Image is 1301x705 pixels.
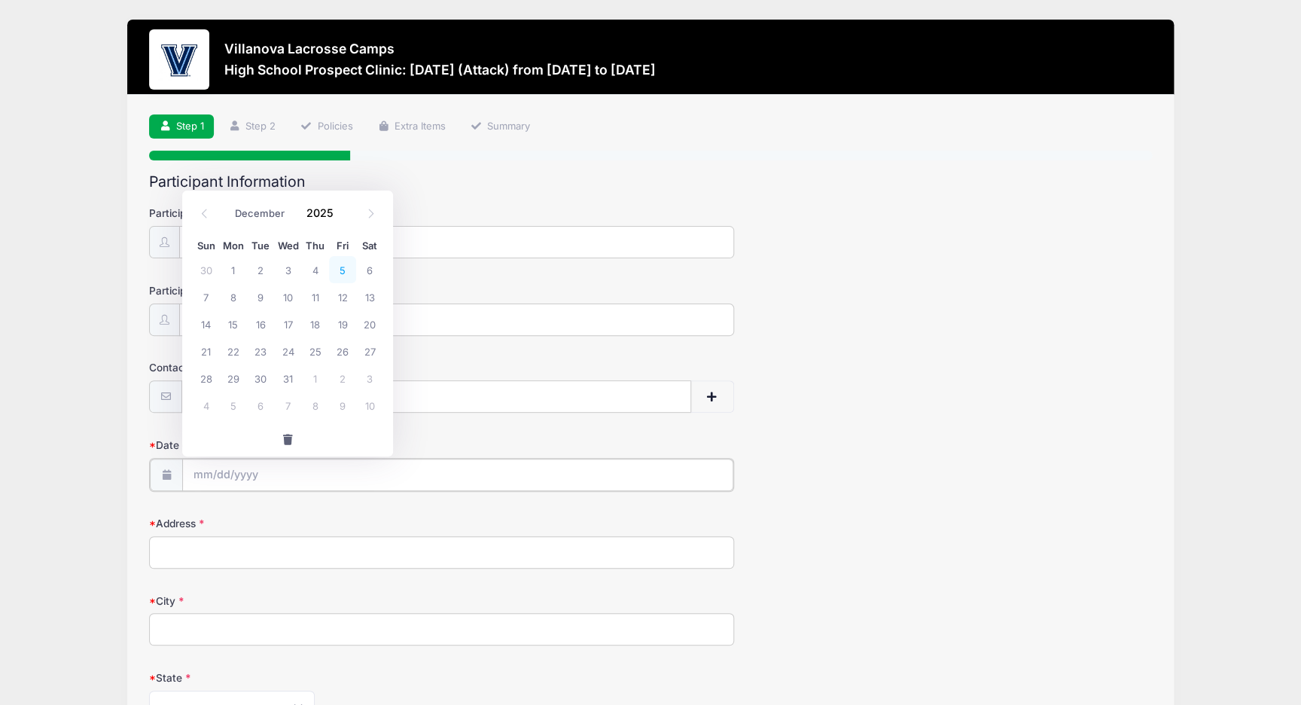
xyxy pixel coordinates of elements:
[356,241,383,251] span: Sat
[247,310,274,337] span: December 16, 2025
[329,241,356,251] span: Fri
[247,256,274,283] span: December 2, 2025
[274,392,301,419] span: January 7, 2026
[356,392,383,419] span: January 10, 2026
[224,41,656,56] h3: Villanova Lacrosse Camps
[149,206,483,221] label: Participant's First Name
[149,516,483,531] label: Address
[220,365,247,392] span: December 29, 2025
[220,256,247,283] span: December 1, 2025
[299,201,348,224] input: Year
[274,241,301,251] span: Wed
[302,392,329,419] span: January 8, 2026
[181,380,691,413] input: email@email.com
[149,360,483,375] label: Contact Email
[247,337,274,365] span: December 23, 2025
[329,283,356,310] span: December 12, 2025
[218,114,285,139] a: Step 2
[356,365,383,392] span: January 3, 2026
[302,283,329,310] span: December 11, 2025
[182,459,733,491] input: mm/dd/yyyy
[329,337,356,365] span: December 26, 2025
[247,241,274,251] span: Tue
[274,365,301,392] span: December 31, 2025
[179,226,734,258] input: Participant's First Name
[302,310,329,337] span: December 18, 2025
[247,365,274,392] span: December 30, 2025
[302,241,329,251] span: Thu
[192,241,219,251] span: Sun
[220,337,247,365] span: December 22, 2025
[179,304,734,336] input: Participant's Last Name
[460,114,540,139] a: Summary
[220,283,247,310] span: December 8, 2025
[149,114,214,139] a: Step 1
[329,392,356,419] span: January 9, 2026
[192,283,219,310] span: December 7, 2025
[329,256,356,283] span: December 5, 2025
[224,62,656,78] h3: High School Prospect Clinic: [DATE] (Attack) from [DATE] to [DATE]
[302,365,329,392] span: January 1, 2026
[329,310,356,337] span: December 19, 2025
[220,310,247,337] span: December 15, 2025
[227,203,294,223] select: Month
[220,241,247,251] span: Mon
[149,670,483,685] label: State
[192,256,219,283] span: November 30, 2025
[192,365,219,392] span: December 28, 2025
[220,392,247,419] span: January 5, 2026
[302,337,329,365] span: December 25, 2025
[274,283,301,310] span: December 10, 2025
[192,392,219,419] span: January 4, 2026
[291,114,363,139] a: Policies
[192,310,219,337] span: December 14, 2025
[356,310,383,337] span: December 20, 2025
[367,114,456,139] a: Extra Items
[356,337,383,365] span: December 27, 2025
[274,256,301,283] span: December 3, 2025
[247,283,274,310] span: December 9, 2025
[192,337,219,365] span: December 21, 2025
[149,438,483,453] label: Date of Birth
[247,392,274,419] span: January 6, 2026
[274,310,301,337] span: December 17, 2025
[274,337,301,365] span: December 24, 2025
[149,594,483,609] label: City
[149,173,1152,191] h2: Participant Information
[329,365,356,392] span: January 2, 2026
[302,256,329,283] span: December 4, 2025
[356,256,383,283] span: December 6, 2025
[149,283,483,298] label: Participant's Last Name
[356,283,383,310] span: December 13, 2025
